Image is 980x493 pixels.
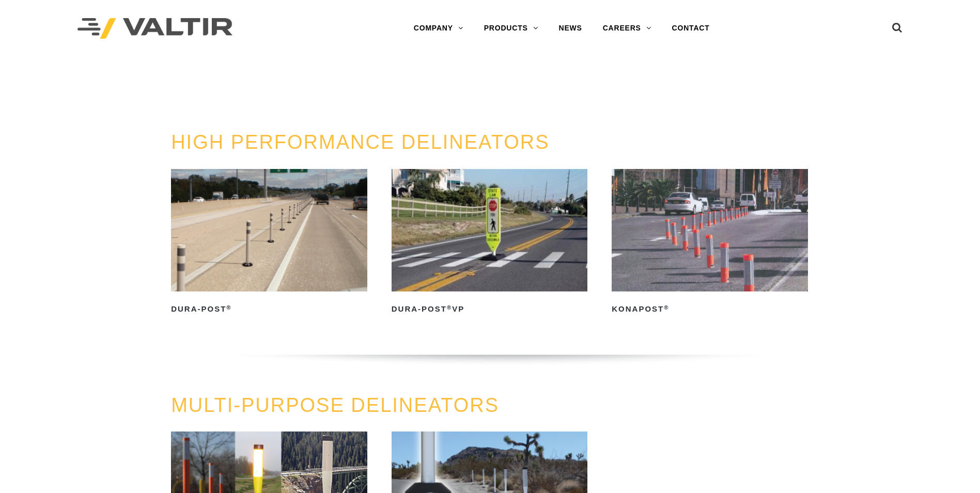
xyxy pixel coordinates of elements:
h2: KonaPost [612,301,808,317]
a: CONTACT [662,18,720,39]
sup: ® [447,304,452,311]
a: KonaPost® [612,169,808,317]
h2: Dura-Post [171,301,367,317]
a: HIGH PERFORMANCE DELINEATORS [171,131,549,153]
sup: ® [664,304,669,311]
a: CAREERS [593,18,662,39]
a: Dura-Post® [171,169,367,317]
sup: ® [226,304,231,311]
a: COMPANY [403,18,474,39]
a: PRODUCTS [474,18,549,39]
a: MULTI-PURPOSE DELINEATORS [171,394,499,416]
a: NEWS [549,18,593,39]
img: Valtir [77,18,232,39]
h2: Dura-Post VP [392,301,588,317]
a: Dura-Post®VP [392,169,588,317]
